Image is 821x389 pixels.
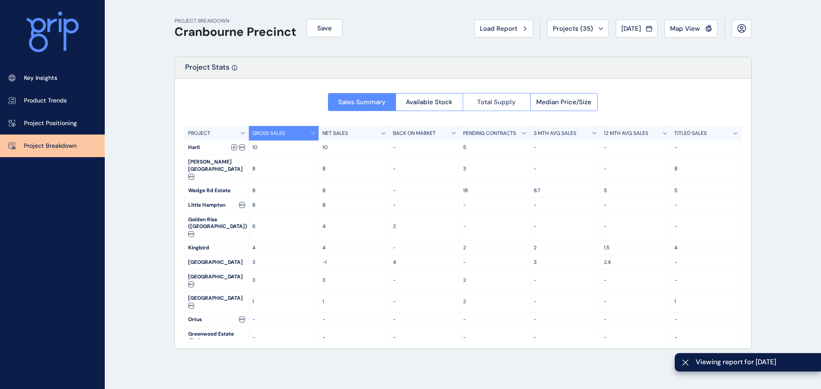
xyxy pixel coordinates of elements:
[252,202,316,209] p: 8
[252,244,316,252] p: 4
[24,97,67,105] p: Product Trends
[338,98,386,106] span: Sales Summary
[252,259,316,266] p: 3
[463,277,526,284] p: 2
[674,334,738,341] p: -
[674,202,738,209] p: -
[393,316,456,323] p: -
[174,18,296,25] p: PROJECT BREAKDOWN
[174,25,296,39] h1: Cranbourne Precinct
[463,244,526,252] p: 2
[393,277,456,284] p: -
[393,259,456,266] p: 4
[185,241,248,255] div: Kingbird
[185,155,248,183] div: [PERSON_NAME][GEOGRAPHIC_DATA]
[252,277,316,284] p: 3
[185,270,248,291] div: [GEOGRAPHIC_DATA]
[534,316,597,323] p: -
[674,130,707,137] p: TITLED SALES
[185,213,248,241] div: Golden Rise ([GEOGRAPHIC_DATA])
[463,130,516,137] p: PENDING CONTRACTS
[322,298,386,305] p: 1
[534,298,597,305] p: -
[252,144,316,151] p: 10
[604,223,667,230] p: -
[328,93,396,111] button: Sales Summary
[322,187,386,194] p: 8
[604,202,667,209] p: -
[322,316,386,323] p: -
[463,334,526,341] p: -
[530,93,598,111] button: Median Price/Size
[252,298,316,305] p: 1
[393,187,456,194] p: -
[674,316,738,323] p: -
[664,20,718,38] button: Map View
[393,144,456,151] p: -
[534,223,597,230] p: -
[604,144,667,151] p: -
[674,144,738,151] p: -
[185,255,248,269] div: [GEOGRAPHIC_DATA]
[252,165,316,173] p: 8
[188,130,210,137] p: PROJECT
[393,130,436,137] p: BACK ON MARKET
[534,202,597,209] p: -
[24,119,77,128] p: Project Positioning
[393,244,456,252] p: -
[480,24,517,33] span: Load Report
[463,187,526,194] p: 18
[185,313,248,327] div: Ortus
[252,223,316,230] p: 6
[674,298,738,305] p: 1
[604,259,667,266] p: 2.4
[463,223,526,230] p: -
[463,144,526,151] p: 5
[317,24,332,32] span: Save
[553,24,593,33] span: Projects ( 35 )
[393,223,456,230] p: 2
[621,24,641,33] span: [DATE]
[185,291,248,312] div: [GEOGRAPHIC_DATA]
[604,277,667,284] p: -
[322,165,386,173] p: 8
[604,130,648,137] p: 12 MTH AVG SALES
[534,144,597,151] p: -
[393,298,456,305] p: -
[307,19,343,37] button: Save
[604,187,667,194] p: 5
[534,187,597,194] p: 8.7
[534,259,597,266] p: 3
[463,202,526,209] p: -
[604,316,667,323] p: -
[24,142,77,150] p: Project Breakdown
[670,24,700,33] span: Map View
[393,202,456,209] p: -
[463,298,526,305] p: 2
[604,165,667,173] p: -
[674,223,738,230] p: -
[604,244,667,252] p: 1.5
[477,98,516,106] span: Total Supply
[393,165,456,173] p: -
[185,184,248,198] div: Wedge Rd Estate
[185,62,230,78] p: Project Stats
[463,165,526,173] p: 3
[463,93,530,111] button: Total Supply
[534,334,597,341] p: -
[674,187,738,194] p: 5
[322,277,386,284] p: 3
[252,187,316,194] p: 8
[185,140,248,155] div: Harli
[252,316,316,323] p: -
[616,20,658,38] button: [DATE]
[547,20,609,38] button: Projects (35)
[674,259,738,266] p: -
[252,130,285,137] p: GROSS SALES
[534,130,576,137] p: 3 MTH AVG SALES
[322,130,348,137] p: NET SALES
[322,223,386,230] p: 4
[674,165,738,173] p: 8
[185,327,248,348] div: Greenwood Estate
[24,74,57,82] p: Key Insights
